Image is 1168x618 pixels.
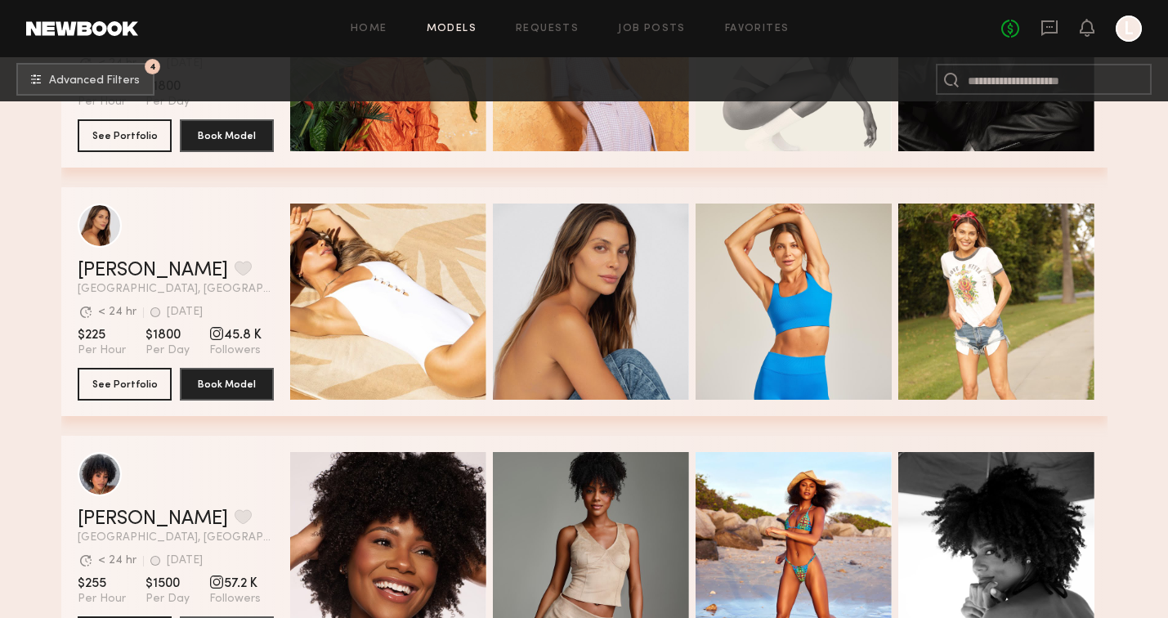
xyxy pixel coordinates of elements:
span: $255 [78,575,126,592]
button: 4Advanced Filters [16,63,154,96]
span: Followers [209,592,261,607]
a: Job Posts [618,24,686,34]
span: Per Day [145,343,190,358]
div: < 24 hr [98,555,136,566]
a: Requests [516,24,579,34]
div: [DATE] [167,555,203,566]
a: [PERSON_NAME] [78,509,228,529]
div: [DATE] [167,307,203,318]
button: Book Model [180,368,274,401]
a: Favorites [725,24,790,34]
button: See Portfolio [78,368,172,401]
div: < 24 hr [98,307,136,318]
button: Book Model [180,119,274,152]
span: $1500 [145,575,190,592]
span: Followers [209,343,262,358]
span: 45.8 K [209,327,262,343]
a: Home [351,24,387,34]
span: Per Day [145,95,190,110]
span: [GEOGRAPHIC_DATA], [GEOGRAPHIC_DATA] [78,532,274,544]
a: Models [427,24,477,34]
span: Advanced Filters [49,75,140,87]
span: 57.2 K [209,575,261,592]
span: $1800 [145,327,190,343]
a: [PERSON_NAME] [78,261,228,280]
span: Per Hour [78,592,126,607]
span: Per Hour [78,343,126,358]
button: See Portfolio [78,119,172,152]
span: 4 [150,63,156,70]
a: L [1116,16,1142,42]
span: [GEOGRAPHIC_DATA], [GEOGRAPHIC_DATA] [78,284,274,295]
span: $225 [78,327,126,343]
span: Per Hour [78,95,126,110]
span: Per Day [145,592,190,607]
